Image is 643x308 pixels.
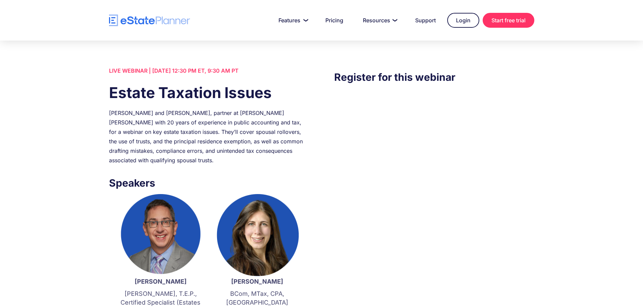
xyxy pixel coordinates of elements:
[334,98,534,149] iframe: Form 0
[483,13,534,28] a: Start free trial
[109,82,309,103] h1: Estate Taxation Issues
[216,289,299,307] p: BCom, MTax, CPA, [GEOGRAPHIC_DATA]
[109,15,190,26] a: home
[109,108,309,165] div: [PERSON_NAME] and [PERSON_NAME], partner at [PERSON_NAME] [PERSON_NAME] with 20 years of experien...
[407,14,444,27] a: Support
[317,14,351,27] a: Pricing
[447,13,479,28] a: Login
[109,66,309,75] div: LIVE WEBINAR | [DATE] 12:30 PM ET, 9:30 AM PT
[109,175,309,191] h3: Speakers
[270,14,314,27] a: Features
[135,278,187,285] strong: [PERSON_NAME]
[334,69,534,85] h3: Register for this webinar
[355,14,404,27] a: Resources
[231,278,283,285] strong: [PERSON_NAME]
